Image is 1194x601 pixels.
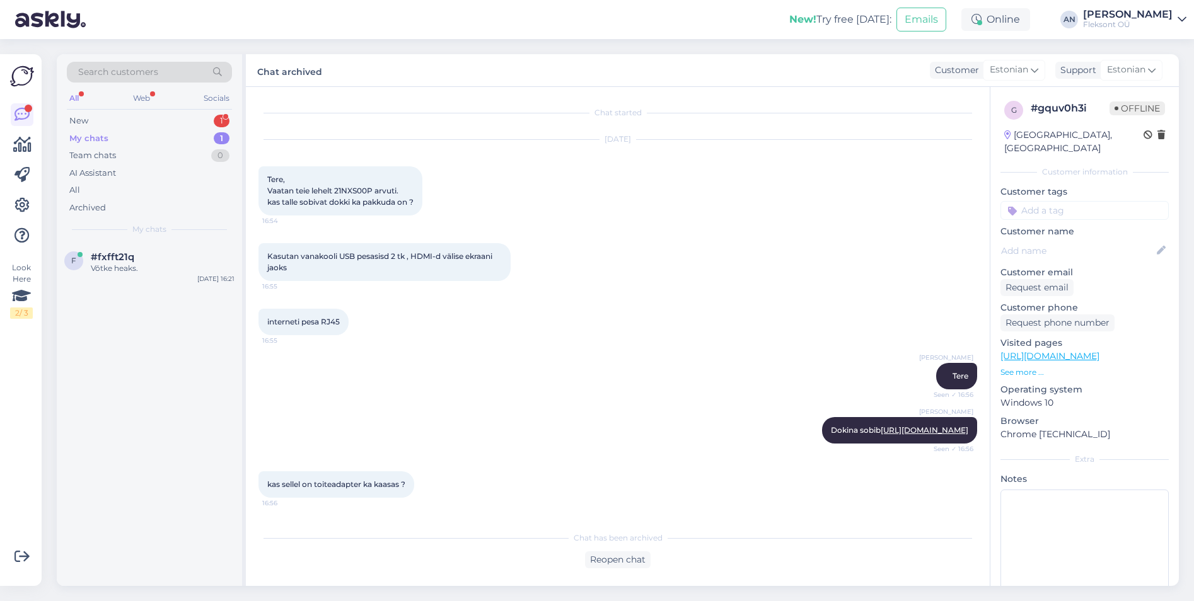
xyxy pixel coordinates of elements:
[130,90,153,106] div: Web
[953,371,968,381] span: Tere
[78,66,158,79] span: Search customers
[69,149,116,162] div: Team chats
[258,107,977,118] div: Chat started
[257,62,322,79] label: Chat archived
[1000,225,1169,238] p: Customer name
[1000,185,1169,198] p: Customer tags
[926,390,973,399] span: Seen ✓ 16:56
[267,175,414,207] span: Tere, Vaatan teie lehelt 21NXS00P arvuti. kas talle sobivat dokki ka pakkuda on ?
[132,224,166,235] span: My chats
[267,479,405,489] span: kas sellel on toiteadapter ka kaasas ?
[789,12,891,27] div: Try free [DATE]:
[69,202,106,214] div: Archived
[197,274,235,283] div: [DATE] 16:21
[881,425,968,435] a: [URL][DOMAIN_NAME]
[1000,367,1169,378] p: See more ...
[1011,105,1017,115] span: g
[990,63,1028,77] span: Estonian
[1000,336,1169,350] p: Visited pages
[1083,20,1173,30] div: Fleksont OÜ
[10,262,33,319] div: Look Here
[262,282,310,291] span: 16:55
[1000,350,1099,362] a: [URL][DOMAIN_NAME]
[211,149,229,162] div: 0
[69,115,88,127] div: New
[896,8,946,31] button: Emails
[69,132,108,145] div: My chats
[1000,314,1115,331] div: Request phone number
[1000,166,1169,178] div: Customer information
[69,167,116,180] div: AI Assistant
[267,317,340,326] span: interneti pesa RJ45
[262,336,310,345] span: 16:55
[71,256,76,265] span: f
[930,64,979,77] div: Customer
[1083,9,1186,30] a: [PERSON_NAME]Fleksont OÜ
[262,498,310,508] span: 16:56
[1000,472,1169,486] p: Notes
[1107,63,1145,77] span: Estonian
[214,115,229,127] div: 1
[1000,396,1169,409] p: Windows 10
[1001,244,1154,258] input: Add name
[585,551,651,568] div: Reopen chat
[926,444,973,454] span: Seen ✓ 16:56
[1000,279,1074,296] div: Request email
[919,353,973,362] span: [PERSON_NAME]
[1004,129,1144,155] div: [GEOGRAPHIC_DATA], [GEOGRAPHIC_DATA]
[1000,301,1169,314] p: Customer phone
[267,251,494,272] span: Kasutan vanakooli USB pesasisd 2 tk , HDMI-d välise ekraani jaoks
[1083,9,1173,20] div: [PERSON_NAME]
[91,263,235,274] div: Võtke heaks.
[91,251,134,263] span: #fxfft21q
[214,132,229,145] div: 1
[1055,64,1096,77] div: Support
[919,407,973,416] span: [PERSON_NAME]
[1000,454,1169,465] div: Extra
[1000,383,1169,396] p: Operating system
[10,307,33,319] div: 2 / 3
[961,8,1030,31] div: Online
[789,13,816,25] b: New!
[831,425,968,435] span: Dokina sobib
[1000,266,1169,279] p: Customer email
[201,90,232,106] div: Socials
[1060,11,1078,28] div: AN
[10,64,34,88] img: Askly Logo
[1000,201,1169,220] input: Add a tag
[67,90,81,106] div: All
[1000,428,1169,441] p: Chrome [TECHNICAL_ID]
[262,216,310,226] span: 16:54
[69,184,80,197] div: All
[1110,101,1165,115] span: Offline
[574,532,663,544] span: Chat has been archived
[1000,415,1169,428] p: Browser
[258,134,977,145] div: [DATE]
[1031,101,1110,116] div: # gquv0h3i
